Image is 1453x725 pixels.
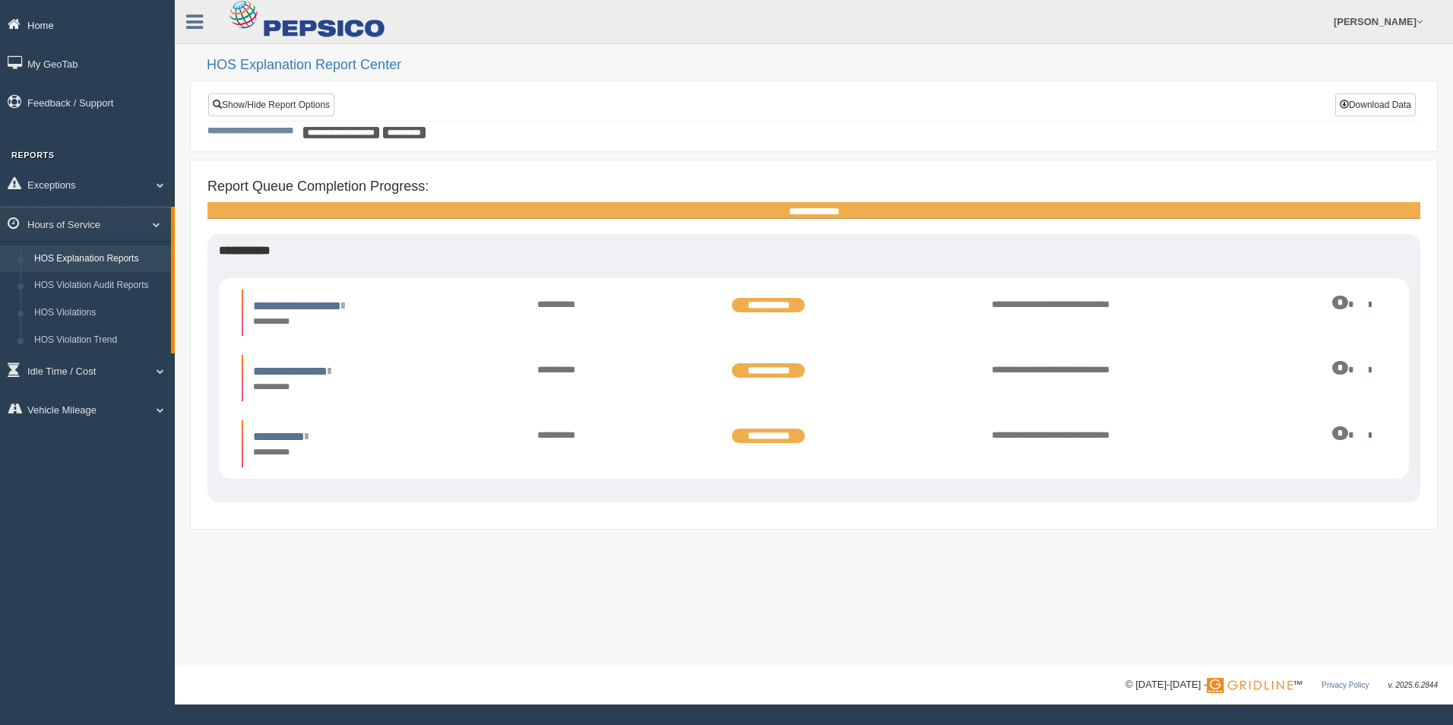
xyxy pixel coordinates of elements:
button: Download Data [1335,93,1416,116]
h2: HOS Explanation Report Center [207,58,1438,73]
li: Expand [242,355,1386,401]
a: Show/Hide Report Options [208,93,334,116]
a: HOS Explanation Reports [27,245,171,273]
a: Privacy Policy [1322,681,1369,689]
h4: Report Queue Completion Progress: [207,179,1420,195]
a: HOS Violation Audit Reports [27,272,171,299]
li: Expand [242,420,1386,467]
span: v. 2025.6.2844 [1388,681,1438,689]
a: HOS Violation Trend [27,327,171,354]
img: Gridline [1207,678,1293,693]
div: © [DATE]-[DATE] - ™ [1125,677,1438,693]
a: HOS Violations [27,299,171,327]
li: Expand [242,290,1386,336]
